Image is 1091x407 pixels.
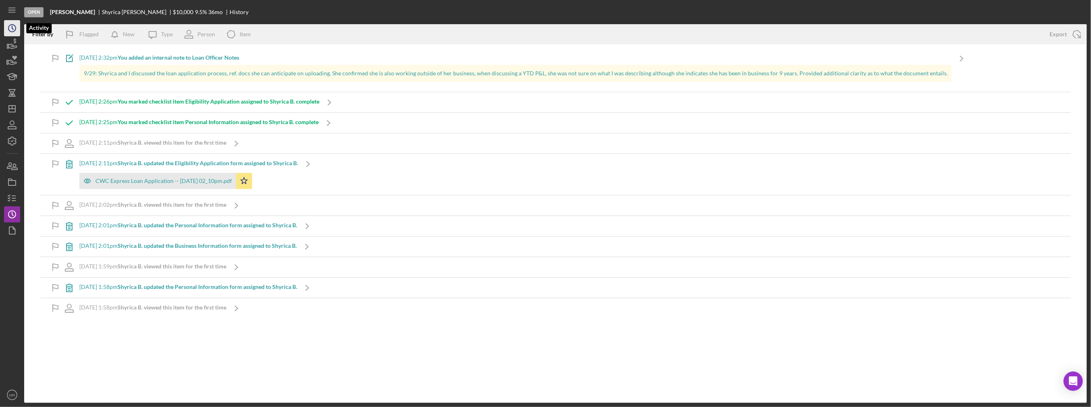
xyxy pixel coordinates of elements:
a: [DATE] 2:01pmShyrica B. updated the Personal Information form assigned to Shyrica B. [59,216,317,236]
b: Shyrica B. viewed this item for the first time [118,304,226,311]
div: New [123,26,135,42]
a: [DATE] 1:58pmShyrica B. updated the Personal Information form assigned to Shyrica B. [59,278,317,298]
button: New [107,26,143,42]
div: [DATE] 2:11pm [79,160,298,166]
b: Shyrica B. updated the Eligibility Application form assigned to Shyrica B. [118,160,298,166]
div: [DATE] 1:58pm [79,284,297,290]
a: [DATE] 2:11pmShyrica B. updated the Eligibility Application form assigned to Shyrica B.CWC Expres... [59,154,318,195]
div: [DATE] 2:25pm [79,119,319,125]
button: MR [4,387,20,403]
div: CWC Express Loan Application -- [DATE] 02_10pm.pdf [95,178,232,184]
div: [DATE] 1:58pm [79,304,226,311]
div: Shyrica [PERSON_NAME] [102,9,173,15]
a: [DATE] 2:32pmYou added an internal note to Loan Officer Notes9/29: Shyrica and I discussed the lo... [59,48,972,92]
b: You marked checklist item Eligibility Application assigned to Shyrica B. complete [118,98,319,105]
div: 36 mo [208,9,223,15]
div: History [230,9,248,15]
span: $10,000 [173,8,194,15]
b: Shyrica B. updated the Personal Information form assigned to Shyrica B. [118,283,297,290]
button: CWC Express Loan Application -- [DATE] 02_10pm.pdf [79,173,252,189]
div: Open Intercom Messenger [1064,372,1083,391]
div: Open [24,7,43,17]
p: 9/29: Shyrica and I discussed the loan application process, ref. docs she can anticipate on uploa... [84,69,948,78]
b: You marked checklist item Personal Information assigned to Shyrica B. complete [118,118,319,125]
a: [DATE] 2:02pmShyrica B. viewed this item for the first time [59,195,246,216]
div: [DATE] 1:59pm [79,263,226,270]
div: [DATE] 2:11pm [79,139,226,146]
div: [DATE] 2:26pm [79,98,319,105]
div: 9.5 % [195,9,207,15]
b: Shyrica B. updated the Personal Information form assigned to Shyrica B. [118,222,297,228]
a: [DATE] 2:25pmYou marked checklist item Personal Information assigned to Shyrica B. complete [59,113,339,133]
a: [DATE] 1:59pmShyrica B. viewed this item for the first time [59,257,246,277]
div: Type [161,31,173,37]
b: [PERSON_NAME] [50,9,95,15]
b: Shyrica B. updated the Business Information form assigned to Shyrica B. [118,242,297,249]
div: [DATE] 2:01pm [79,243,297,249]
b: Shyrica B. viewed this item for the first time [118,201,226,208]
b: Shyrica B. viewed this item for the first time [118,263,226,270]
div: [DATE] 2:32pm [79,54,952,61]
a: [DATE] 1:58pmShyrica B. viewed this item for the first time [59,298,246,318]
b: Shyrica B. viewed this item for the first time [118,139,226,146]
div: [DATE] 2:02pm [79,201,226,208]
div: [DATE] 2:01pm [79,222,297,228]
div: Filter by [32,31,59,37]
button: Flagged [59,26,107,42]
text: MR [9,393,15,397]
div: Export [1050,26,1067,42]
div: Flagged [79,26,99,42]
a: [DATE] 2:01pmShyrica B. updated the Business Information form assigned to Shyrica B. [59,237,317,257]
a: [DATE] 2:26pmYou marked checklist item Eligibility Application assigned to Shyrica B. complete [59,92,340,112]
b: You added an internal note to Loan Officer Notes [118,54,239,61]
button: Export [1041,26,1087,42]
div: Person [197,31,215,37]
a: [DATE] 2:11pmShyrica B. viewed this item for the first time [59,133,246,154]
div: Item [240,31,251,37]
